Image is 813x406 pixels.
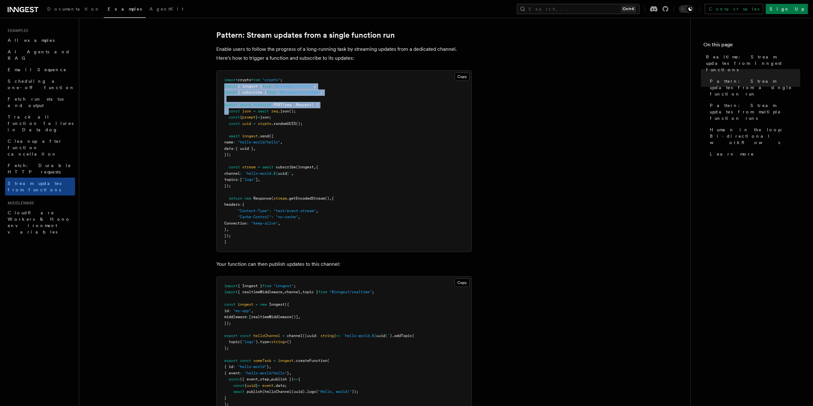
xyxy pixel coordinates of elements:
span: } [256,383,258,388]
span: ${ [273,171,278,176]
p: Enable users to follow the progress of a long-running task by streaming updates from a dedicated ... [216,45,472,63]
span: prompt [242,115,256,119]
span: Track all function failures in Datadog [8,114,73,132]
span: subscribe [276,165,296,169]
span: .createFunction [294,358,327,363]
h4: On this page [703,41,800,51]
span: Stream updates from functions [8,181,61,192]
span: , [282,290,285,294]
span: uuid [278,171,287,176]
span: { realtimeMiddleware [238,290,282,294]
span: Cleanup after function cancellation [8,139,62,157]
span: channel [224,171,240,176]
span: someTask [253,358,271,363]
span: ${ [372,333,376,338]
span: = [273,358,276,363]
span: inngest [242,134,258,138]
span: "Hello, world!" [318,389,352,394]
span: "@inngest/realtime" [278,90,320,95]
span: uuid [247,383,256,388]
span: crypto [238,78,251,82]
span: "@inngest/realtime" [329,290,372,294]
span: = [253,121,256,126]
span: } [256,115,258,119]
span: : [233,364,235,369]
span: channel [287,333,303,338]
span: event [262,383,273,388]
span: import [224,84,238,88]
span: ( [271,196,273,201]
span: stream [273,196,287,201]
span: = [256,302,258,307]
span: "no-cache" [276,215,298,219]
span: .addTopic [392,333,412,338]
span: }); [224,152,231,157]
span: Request [296,103,311,107]
span: { [316,165,318,169]
span: { inngest } [238,84,262,88]
span: } [224,396,226,400]
span: , [258,177,260,182]
span: >() [285,340,291,344]
span: ( [327,358,329,363]
button: Copy [455,73,470,81]
span: : [240,171,242,176]
span: export [224,333,238,338]
span: await [262,165,273,169]
span: const [224,302,235,307]
a: Stream updates from functions [5,178,75,195]
a: Documentation [43,2,104,17]
span: Learn more [710,151,754,157]
p: Your function can then publish updates to this channel: [216,260,472,269]
span: .type [258,340,269,344]
span: new [244,196,251,201]
span: step [260,377,269,381]
span: ; [320,90,323,95]
span: .getEncodedStream [287,196,325,201]
span: Human in the loop: Bi-directional workflows [710,126,800,146]
a: Learn more [707,148,800,160]
span: , [226,227,229,232]
span: = [258,383,260,388]
a: Cloudflare Workers & Hono environment variables [5,207,75,238]
span: Middleware [5,201,34,206]
span: { [298,377,300,381]
span: .json [278,109,289,113]
span: , [291,171,294,176]
span: Response [253,196,271,201]
span: .send [258,134,269,138]
span: => [294,377,298,381]
span: { [240,115,242,119]
span: AI Agents and RAG [8,49,70,61]
a: Scheduling a one-off function [5,75,75,93]
span: ({ [285,302,289,307]
span: const [229,121,240,126]
span: { [244,383,247,388]
span: AgentKit [150,6,183,11]
span: "Cache-Control" [238,215,271,219]
span: } [267,364,269,369]
span: { Inngest } [238,284,262,288]
span: ; [372,290,374,294]
a: Sign Up [766,4,808,14]
span: .randomUUID [271,121,296,126]
span: await [233,389,244,394]
span: ()] [291,315,298,319]
span: await [229,134,240,138]
span: Email Sequence [8,67,67,72]
span: name [224,140,233,144]
span: } [287,171,289,176]
span: : [229,309,231,313]
span: "inngest" [273,284,294,288]
span: } [385,333,387,338]
span: Documentation [47,6,100,11]
button: Copy [455,279,470,287]
span: ; [314,84,316,88]
span: = [258,115,260,119]
span: topic } [303,290,318,294]
span: }); [224,234,231,238]
span: , [329,196,332,201]
span: "hello-world/hello" [244,371,287,375]
span: "logs" [242,340,256,344]
span: All examples [8,38,55,43]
